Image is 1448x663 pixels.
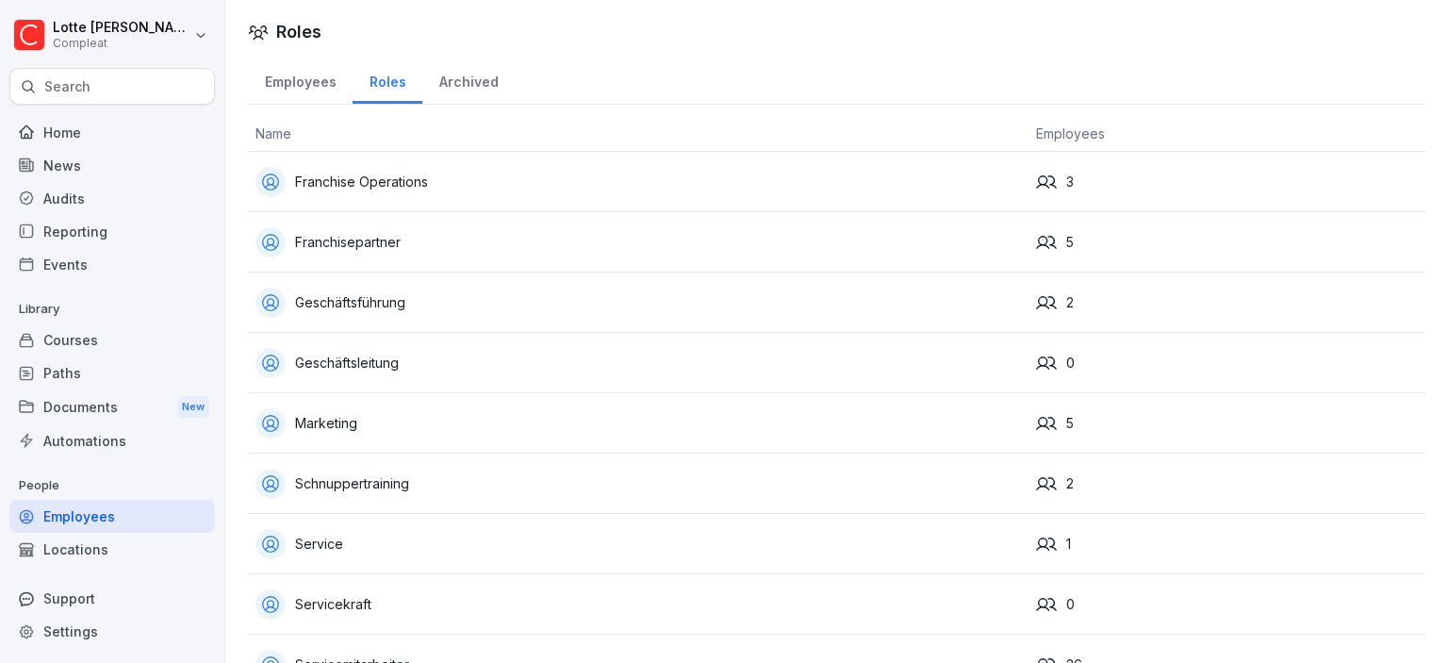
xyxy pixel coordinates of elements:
[255,348,1021,378] div: Geschäftsleitung
[9,116,215,149] a: Home
[9,294,215,324] p: Library
[9,182,215,215] a: Audits
[9,424,215,457] a: Automations
[255,408,1021,439] div: Marketing
[9,390,215,424] a: DocumentsNew
[255,167,1021,197] div: Franchise Operations
[9,615,215,648] a: Settings
[53,20,190,36] p: Lotte [PERSON_NAME]
[1036,534,1418,555] div: 1
[53,37,190,50] p: Compleat
[9,533,215,566] a: Locations
[276,19,321,44] h1: Roles
[1036,172,1418,192] div: 3
[255,227,1021,257] div: Franchisepartner
[255,469,1021,499] div: Schnuppertraining
[1036,292,1418,313] div: 2
[9,248,215,281] a: Events
[353,56,422,104] a: Roles
[1036,232,1418,253] div: 5
[9,149,215,182] a: News
[255,288,1021,318] div: Geschäftsführung
[1036,413,1418,434] div: 5
[44,77,90,96] p: Search
[9,323,215,356] a: Courses
[1036,473,1418,494] div: 2
[177,396,209,418] div: New
[255,529,1021,559] div: Service
[248,116,1028,152] th: Name
[1036,594,1418,615] div: 0
[248,56,353,104] a: Employees
[1028,116,1425,152] th: Employees
[1036,353,1418,373] div: 0
[9,356,215,390] a: Paths
[422,56,515,104] a: Archived
[9,582,215,615] div: Support
[255,589,1021,620] div: Servicekraft
[9,500,215,533] a: Employees
[9,215,215,248] a: Reporting
[9,390,215,424] div: Documents
[9,471,215,501] p: People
